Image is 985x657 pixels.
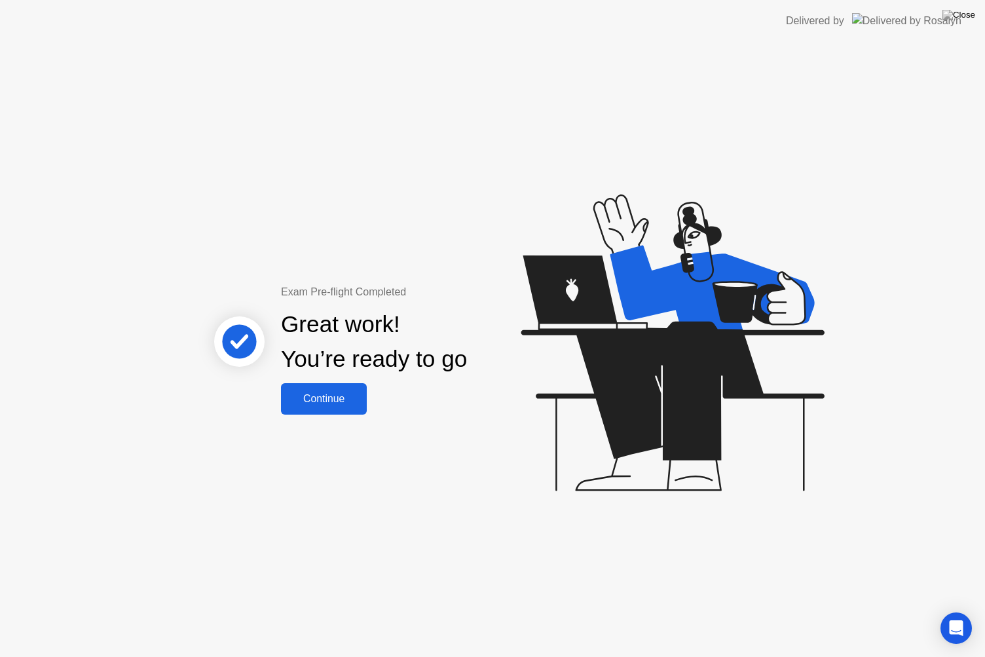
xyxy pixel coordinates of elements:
[281,284,551,300] div: Exam Pre-flight Completed
[852,13,961,28] img: Delivered by Rosalyn
[786,13,844,29] div: Delivered by
[285,393,363,405] div: Continue
[281,307,467,377] div: Great work! You’re ready to go
[940,612,972,644] div: Open Intercom Messenger
[281,383,367,415] button: Continue
[942,10,975,20] img: Close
